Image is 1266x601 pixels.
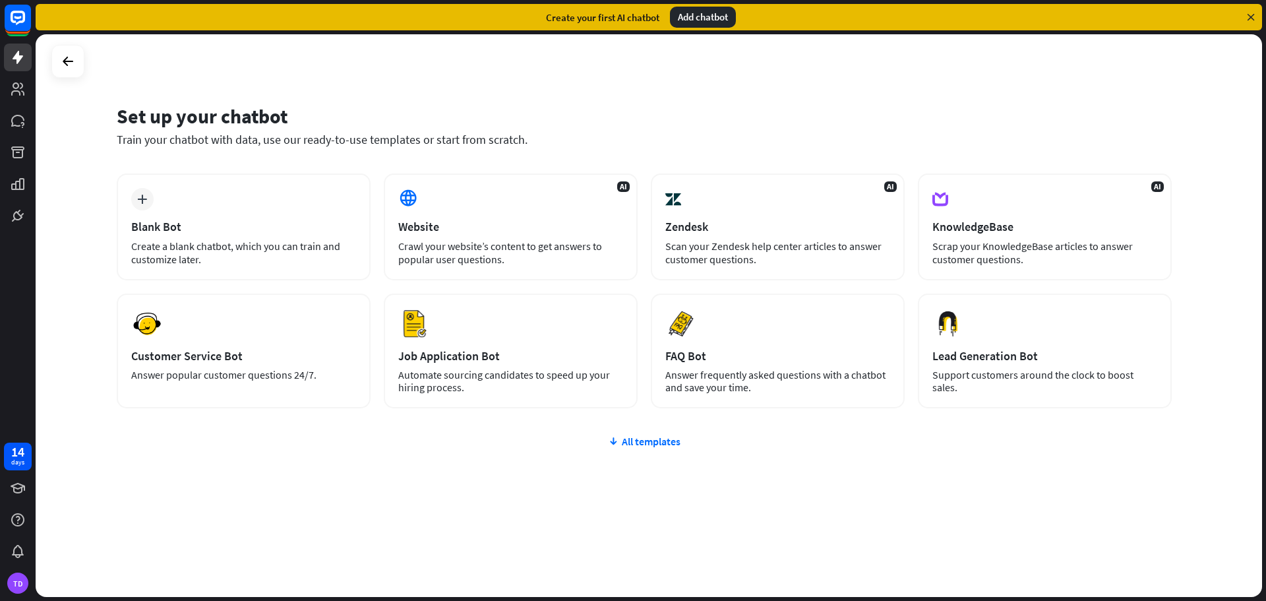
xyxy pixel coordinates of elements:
span: AI [1151,181,1164,192]
div: Answer frequently asked questions with a chatbot and save your time. [665,369,890,394]
div: TD [7,573,28,594]
div: All templates [117,435,1172,448]
span: AI [884,181,897,192]
div: Add chatbot [670,7,736,28]
div: Website [398,219,623,234]
a: 14 days [4,443,32,470]
span: AI [617,181,630,192]
div: Zendesk [665,219,890,234]
div: Train your chatbot with data, use our ready-to-use templates or start from scratch. [117,132,1172,147]
div: Automate sourcing candidates to speed up your hiring process. [398,369,623,394]
div: 14 [11,446,24,458]
div: Scan your Zendesk help center articles to answer customer questions. [665,239,890,266]
div: days [11,458,24,467]
div: Customer Service Bot [131,348,356,364]
div: Blank Bot [131,219,356,234]
div: Create your first AI chatbot [546,11,659,24]
div: Crawl your website’s content to get answers to popular user questions. [398,239,623,266]
div: Scrap your KnowledgeBase articles to answer customer questions. [932,239,1157,266]
div: Answer popular customer questions 24/7. [131,369,356,381]
div: FAQ Bot [665,348,890,364]
div: Set up your chatbot [117,104,1172,129]
div: KnowledgeBase [932,219,1157,234]
div: Job Application Bot [398,348,623,364]
div: Lead Generation Bot [932,348,1157,364]
div: Support customers around the clock to boost sales. [932,369,1157,394]
div: Create a blank chatbot, which you can train and customize later. [131,239,356,266]
i: plus [137,195,147,204]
